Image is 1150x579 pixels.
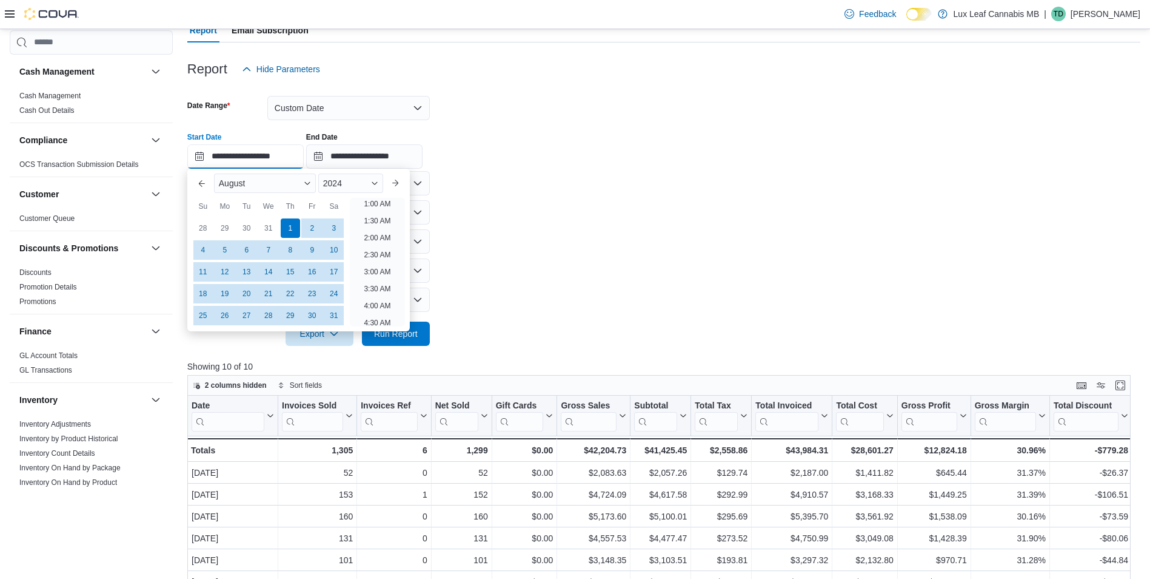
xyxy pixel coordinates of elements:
[282,531,353,546] div: 131
[496,509,553,524] div: $0.00
[281,284,300,303] div: day-22
[361,443,427,458] div: 6
[755,553,828,567] div: $3,297.32
[435,443,487,458] div: 1,299
[435,487,488,502] div: 152
[1044,7,1046,21] p: |
[361,400,417,431] div: Invoices Ref
[359,248,395,262] li: 2:30 AM
[237,306,256,325] div: day-27
[975,531,1046,546] div: 31.90%
[192,553,274,567] div: [DATE]
[187,361,1140,373] p: Showing 10 of 10
[19,420,91,428] a: Inventory Adjustments
[19,464,121,472] a: Inventory On Hand by Package
[215,197,235,216] div: Mo
[259,306,278,325] div: day-28
[495,400,543,431] div: Gift Card Sales
[634,531,687,546] div: $4,477.47
[634,466,687,480] div: $2,057.26
[1051,7,1066,21] div: Theo Dorge
[495,400,553,431] button: Gift Cards
[496,487,553,502] div: $0.00
[435,466,488,480] div: 52
[19,214,75,223] a: Customer Queue
[975,487,1046,502] div: 31.39%
[435,400,487,431] button: Net Sold
[282,553,353,567] div: 101
[836,400,883,411] div: Total Cost
[187,144,304,169] input: Press the down key to enter a popover containing a calendar. Press the escape key to close the po...
[634,487,687,502] div: $4,617.58
[205,381,267,390] span: 2 columns hidden
[359,214,395,228] li: 1:30 AM
[361,400,427,431] button: Invoices Ref
[1054,400,1118,411] div: Total Discount
[901,509,967,524] div: $1,538.09
[634,553,687,567] div: $3,103.51
[281,306,300,325] div: day-29
[267,96,430,120] button: Custom Date
[149,187,163,201] button: Customer
[193,197,213,216] div: Su
[975,509,1046,524] div: 30.16%
[374,328,418,340] span: Run Report
[192,466,274,480] div: [DATE]
[901,466,967,480] div: $645.44
[836,443,893,458] div: $28,601.27
[561,400,617,411] div: Gross Sales
[836,531,893,546] div: $3,049.08
[836,466,893,480] div: $1,411.82
[1054,509,1128,524] div: -$73.59
[1054,487,1128,502] div: -$106.51
[634,400,677,431] div: Subtotal
[435,531,488,546] div: 131
[19,242,118,254] h3: Discounts & Promotions
[193,240,213,260] div: day-4
[303,284,322,303] div: day-23
[361,400,417,411] div: Invoices Ref
[303,240,322,260] div: day-9
[19,283,77,291] a: Promotion Details
[237,197,256,216] div: Tu
[282,466,353,480] div: 52
[19,282,77,292] span: Promotion Details
[215,240,235,260] div: day-5
[561,553,626,567] div: $3,148.35
[237,262,256,282] div: day-13
[1071,7,1140,21] p: [PERSON_NAME]
[634,400,677,411] div: Subtotal
[19,434,118,444] span: Inventory by Product Historical
[19,366,72,374] a: GL Transactions
[561,400,617,431] div: Gross Sales
[290,381,322,390] span: Sort fields
[303,218,322,238] div: day-2
[187,101,230,110] label: Date Range
[19,268,52,277] span: Discounts
[193,218,213,238] div: day-28
[19,478,117,487] a: Inventory On Hand by Product
[755,443,828,458] div: $43,984.31
[19,66,146,78] button: Cash Management
[286,322,353,346] button: Export
[634,509,687,524] div: $5,100.01
[281,197,300,216] div: Th
[19,394,58,406] h3: Inventory
[19,297,56,306] a: Promotions
[974,400,1045,431] button: Gross Margin
[859,8,896,20] span: Feedback
[281,218,300,238] div: day-1
[237,284,256,303] div: day-20
[19,106,75,115] a: Cash Out Details
[1054,400,1128,431] button: Total Discount
[19,351,78,360] a: GL Account Totals
[755,509,828,524] div: $5,395.70
[149,133,163,147] button: Compliance
[188,378,272,393] button: 2 columns hidden
[350,198,405,327] ul: Time
[755,400,818,411] div: Total Invoiced
[901,400,957,411] div: Gross Profit
[192,487,274,502] div: [DATE]
[495,400,543,411] div: Gift Cards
